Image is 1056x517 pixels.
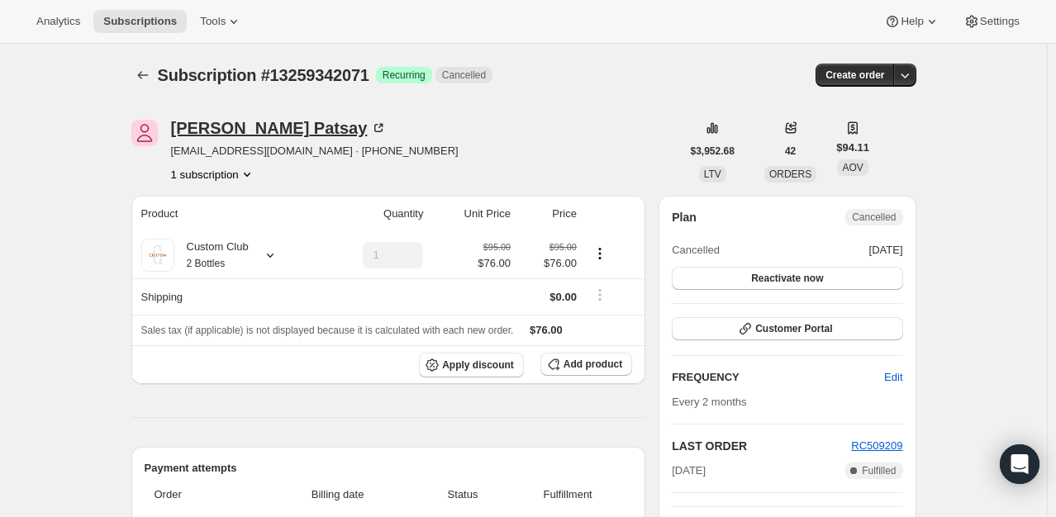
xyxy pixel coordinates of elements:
[901,15,923,28] span: Help
[851,438,902,454] button: RC509209
[516,196,582,232] th: Price
[171,120,388,136] div: [PERSON_NAME] Patsay
[751,272,823,285] span: Reactivate now
[171,143,459,159] span: [EMAIL_ADDRESS][DOMAIN_NAME] · [PHONE_NUMBER]
[836,140,869,156] span: $94.11
[587,244,613,263] button: Product actions
[131,196,321,232] th: Product
[816,64,894,87] button: Create order
[672,267,902,290] button: Reactivate now
[174,239,249,272] div: Custom Club
[26,10,90,33] button: Analytics
[190,10,252,33] button: Tools
[521,255,577,272] span: $76.00
[755,322,832,335] span: Customer Portal
[549,242,577,252] small: $95.00
[775,140,806,163] button: 42
[842,162,863,173] span: AOV
[540,353,632,376] button: Add product
[681,140,744,163] button: $3,952.68
[672,242,720,258] span: Cancelled
[263,486,412,503] span: Billing date
[672,438,851,454] h2: LAST ORDER
[131,278,321,315] th: Shipping
[141,239,174,272] img: product img
[320,196,428,232] th: Quantity
[513,486,622,503] span: Fulfillment
[530,324,563,336] span: $76.00
[851,439,902,452] a: RC509209
[442,358,514,372] span: Apply discount
[704,168,721,180] span: LTV
[672,209,697,225] h2: Plan
[200,15,226,28] span: Tools
[483,242,511,252] small: $95.00
[564,358,622,371] span: Add product
[171,166,255,183] button: Product actions
[672,462,706,479] span: [DATE]
[672,317,902,340] button: Customer Portal
[1000,444,1039,484] div: Open Intercom Messenger
[187,258,226,269] small: 2 Bottles
[862,464,896,477] span: Fulfilled
[158,66,369,84] span: Subscription #13259342071
[145,460,633,477] h2: Payment attempts
[145,477,259,513] th: Order
[428,196,516,232] th: Unit Price
[36,15,80,28] span: Analytics
[954,10,1030,33] button: Settings
[442,69,486,82] span: Cancelled
[419,353,524,377] button: Apply discount
[549,291,577,303] span: $0.00
[980,15,1020,28] span: Settings
[825,69,884,82] span: Create order
[103,15,177,28] span: Subscriptions
[672,369,884,386] h2: FREQUENCY
[785,145,796,158] span: 42
[884,369,902,386] span: Edit
[672,396,746,408] span: Every 2 months
[691,145,735,158] span: $3,952.68
[131,120,158,146] span: Yevgeniya Patsay
[131,64,155,87] button: Subscriptions
[852,211,896,224] span: Cancelled
[141,325,514,336] span: Sales tax (if applicable) is not displayed because it is calculated with each new order.
[478,255,511,272] span: $76.00
[869,242,903,258] span: [DATE]
[874,10,949,33] button: Help
[93,10,187,33] button: Subscriptions
[874,364,912,391] button: Edit
[383,69,426,82] span: Recurring
[769,168,811,180] span: ORDERS
[422,486,503,503] span: Status
[587,286,613,304] button: Shipping actions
